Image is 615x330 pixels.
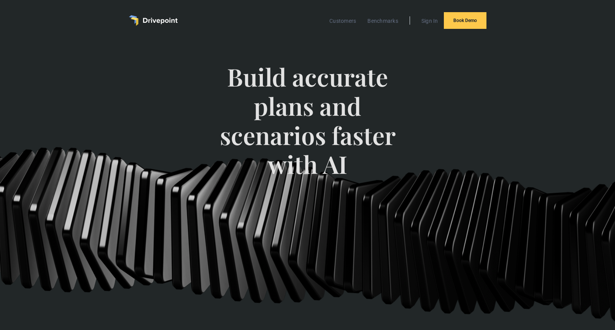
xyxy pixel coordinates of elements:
a: Book Demo [444,12,486,29]
a: Benchmarks [364,16,402,26]
a: Sign In [418,16,442,26]
a: home [129,15,178,26]
span: Build accurate plans and scenarios faster with AI [202,62,413,194]
a: Customers [326,16,360,26]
